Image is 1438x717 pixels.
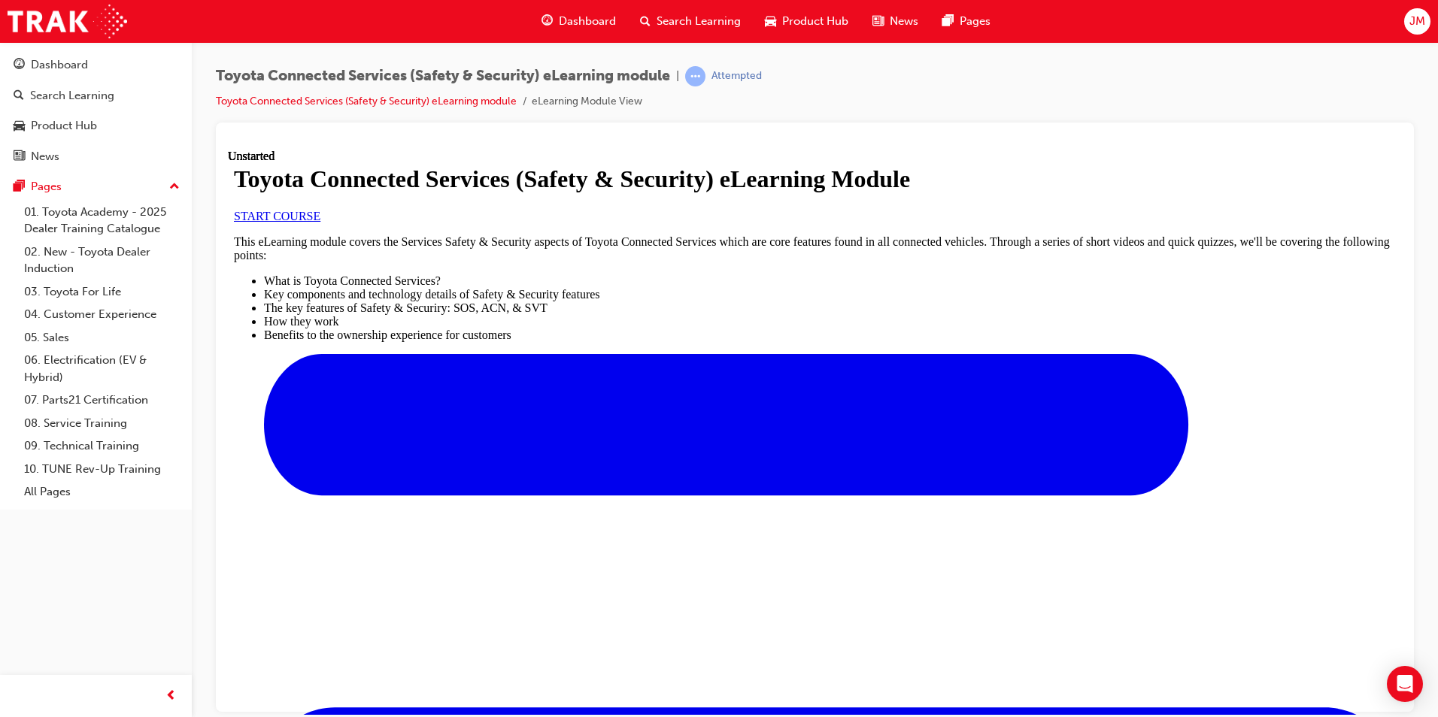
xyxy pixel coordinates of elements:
[14,120,25,133] span: car-icon
[30,87,114,104] div: Search Learning
[18,349,186,389] a: 06. Electrification (EV & Hybrid)
[6,143,186,171] a: News
[18,480,186,504] a: All Pages
[930,6,1003,37] a: pages-iconPages
[6,16,1168,44] h1: Toyota Connected Services (Safety & Security) eLearning Module
[18,434,186,458] a: 09. Technical Training
[36,179,1168,192] li: Benefits to the ownership experience for customers
[711,69,762,83] div: Attempted
[14,150,25,164] span: news-icon
[31,178,62,195] div: Pages
[860,6,930,37] a: news-iconNews
[31,117,97,135] div: Product Hub
[942,12,954,31] span: pages-icon
[6,173,186,201] button: Pages
[216,95,517,107] a: Toyota Connected Services (Safety & Security) eLearning module
[18,303,186,326] a: 04. Customer Experience
[18,458,186,481] a: 10. TUNE Rev-Up Training
[169,177,180,197] span: up-icon
[18,201,186,241] a: 01. Toyota Academy - 2025 Dealer Training Catalogue
[890,13,918,30] span: News
[6,51,186,79] a: Dashboard
[657,13,741,30] span: Search Learning
[753,6,860,37] a: car-iconProduct Hub
[1409,13,1425,30] span: JM
[18,412,186,435] a: 08. Service Training
[18,241,186,280] a: 02. New - Toyota Dealer Induction
[18,326,186,349] a: 05. Sales
[8,5,127,38] img: Trak
[542,12,553,31] span: guage-icon
[14,180,25,194] span: pages-icon
[14,59,25,72] span: guage-icon
[36,152,1168,165] li: The key features of Safety & Securiry: SOS, ACN, & SVT
[1404,8,1430,35] button: JM
[676,68,679,85] span: |
[532,93,642,110] li: eLearning Module View
[31,56,88,74] div: Dashboard
[765,12,776,31] span: car-icon
[6,60,93,73] a: START COURSE
[6,82,186,110] a: Search Learning
[960,13,991,30] span: Pages
[6,86,1168,113] p: This eLearning module covers the Services Safety & Security aspects of Toyota Connected Services ...
[216,68,670,85] span: Toyota Connected Services (Safety & Security) eLearning module
[36,138,1168,152] li: Key components and technology details of Safety & Security features
[529,6,628,37] a: guage-iconDashboard
[18,389,186,412] a: 07. Parts21 Certification
[14,89,24,103] span: search-icon
[640,12,651,31] span: search-icon
[165,687,177,706] span: prev-icon
[36,165,1168,179] li: How they work
[18,280,186,304] a: 03. Toyota For Life
[628,6,753,37] a: search-iconSearch Learning
[872,12,884,31] span: news-icon
[31,148,59,165] div: News
[1387,666,1423,702] div: Open Intercom Messenger
[36,125,1168,138] li: What is Toyota Connected Services?
[6,112,186,140] a: Product Hub
[782,13,848,30] span: Product Hub
[559,13,616,30] span: Dashboard
[6,48,186,173] button: DashboardSearch LearningProduct HubNews
[685,66,705,86] span: learningRecordVerb_ATTEMPT-icon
